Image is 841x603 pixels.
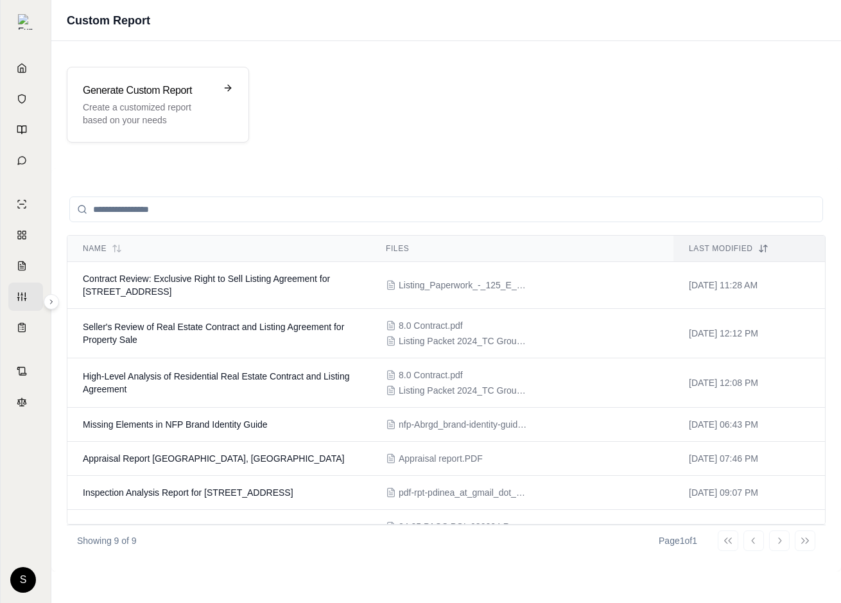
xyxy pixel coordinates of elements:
a: Single Policy [8,190,43,218]
td: [DATE] 12:12 PM [673,309,825,358]
td: [DATE] 06:43 PM [673,408,825,442]
div: Name [83,243,355,254]
span: Listing Packet 2024_TC Group.pdf [399,384,527,397]
a: Custom Report [8,283,43,311]
h3: Generate Custom Report [83,83,215,98]
span: 24 25 PACC POL 030224 Renewal Policy.pdf [399,520,527,533]
span: Appraisal Report Northbrook, IL [83,453,344,464]
td: [DATE] 07:46 PM [673,442,825,476]
span: Listing Packet 2024_TC Group.pdf [399,335,527,347]
img: Expand sidebar [18,14,33,30]
span: Missing Elements in NFP Brand Identity Guide [83,419,268,430]
p: Showing 9 of 9 [77,534,137,547]
span: High-Level Analysis of Residential Real Estate Contract and Listing Agreement [83,371,350,394]
td: [DATE] 11:28 AM [673,262,825,309]
span: pdf-rpt-pdinea_at_gmail_dot_com-2025-5-27-16-22-12.pdf [399,486,527,499]
h1: Custom Report [67,12,150,30]
th: Files [370,236,673,262]
a: Contract Analysis [8,357,43,385]
span: Inspection Analysis Report for 1726 Fieldwood Drive [83,487,293,498]
span: 8.0 Contract.pdf [399,319,463,332]
a: Home [8,54,43,82]
button: Expand sidebar [44,294,59,310]
td: [DATE] 09:07 PM [673,476,825,510]
a: Policy Comparisons [8,221,43,249]
p: Create a customized report based on your needs [83,101,215,127]
span: nfp-Abrgd_brand-identity-guide_Aon_2025 (2).pdf [399,418,527,431]
a: Coverage Table [8,313,43,342]
button: Expand sidebar [13,9,39,35]
td: [DATE] 12:11 PM [673,510,825,580]
a: Chat [8,146,43,175]
a: Prompt Library [8,116,43,144]
a: Documents Vault [8,85,43,113]
span: Listing_Paperwork_-_125_E_13th_St.pdf [399,279,527,292]
div: S [10,567,36,593]
span: 8.0 Contract.pdf [399,369,463,381]
div: Page 1 of 1 [659,534,697,547]
span: Seller's Review of Real Estate Contract and Listing Agreement for Property Sale [83,322,344,345]
span: Contract Review: Exclusive Right to Sell Listing Agreement for 125 E 13th St Unit 1213 [83,274,330,297]
span: Appraisal report.PDF [399,452,483,465]
div: Last modified [689,243,810,254]
a: Claim Coverage [8,252,43,280]
a: Legal Search Engine [8,388,43,416]
td: [DATE] 12:08 PM [673,358,825,408]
